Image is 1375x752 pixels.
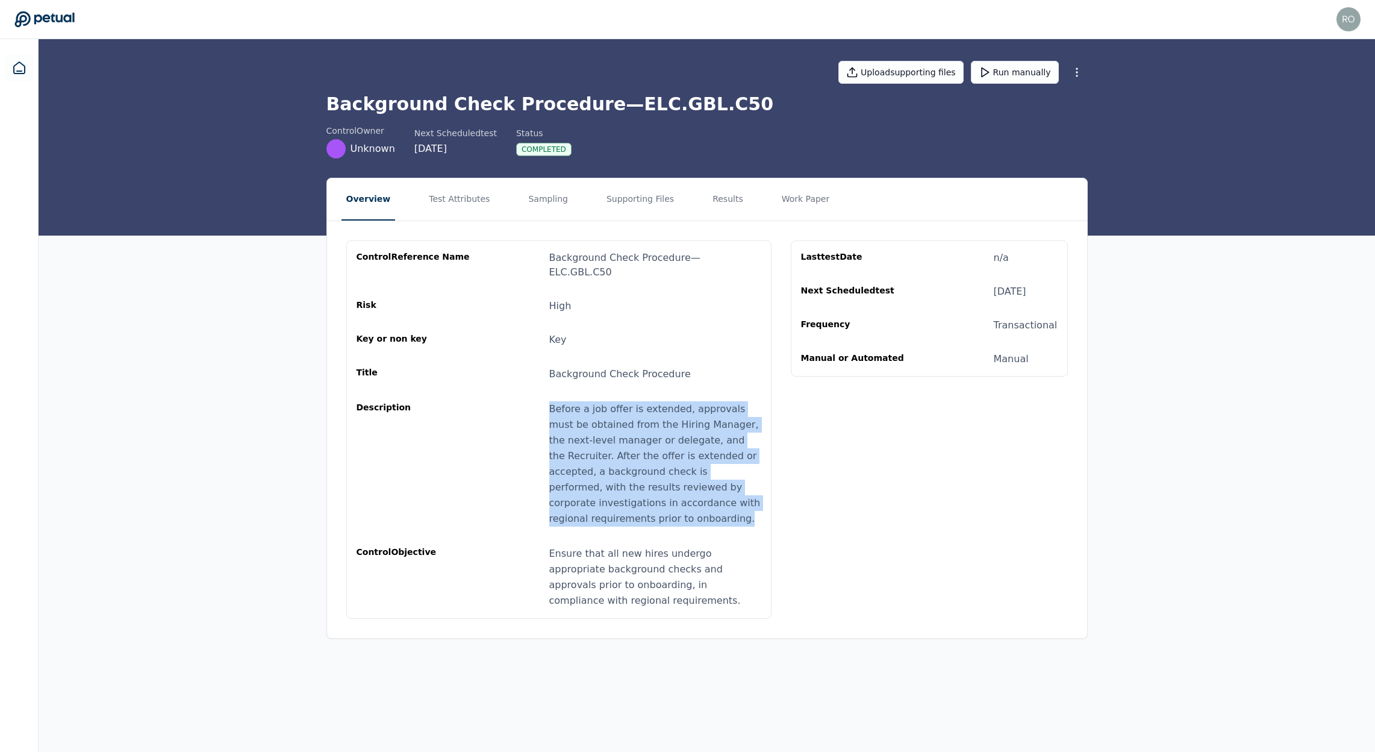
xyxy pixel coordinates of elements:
button: Overview [341,178,396,221]
div: control Owner [326,125,395,137]
span: Unknown [351,142,395,156]
button: Test Attributes [424,178,494,221]
div: Before a job offer is extended, approvals must be obtained from the Hiring Manager, the next-leve... [549,401,761,527]
div: Status [516,127,572,139]
h1: Background Check Procedure — ELC.GBL.C50 [326,93,1088,115]
div: Last test Date [801,251,917,265]
div: Title [357,366,472,382]
div: Completed [516,143,572,156]
button: Sampling [523,178,573,221]
div: [DATE] [994,284,1026,299]
div: Background Check Procedure — ELC.GBL.C50 [549,251,761,280]
img: roberto+amd@petual.ai [1336,7,1361,31]
button: Supporting Files [602,178,679,221]
button: Run manually [971,61,1059,84]
a: Go to Dashboard [14,11,75,28]
button: More Options [1066,61,1088,83]
div: Next Scheduled test [801,284,917,299]
div: control Reference Name [357,251,472,280]
div: Description [357,401,472,527]
div: Manual or Automated [801,352,917,366]
nav: Tabs [327,178,1087,221]
button: Work Paper [777,178,835,221]
div: control Objective [357,546,472,609]
div: Ensure that all new hires undergo appropriate background checks and approvals prior to onboarding... [549,546,761,609]
div: Key or non key [357,333,472,347]
div: n/a [994,251,1009,265]
button: Results [708,178,748,221]
div: Next Scheduled test [414,127,497,139]
div: Key [549,333,567,347]
div: High [549,299,572,313]
div: Frequency [801,318,917,333]
button: Uploadsupporting files [838,61,964,84]
div: Transactional [994,318,1058,333]
span: Background Check Procedure [549,368,691,380]
div: Risk [357,299,472,313]
div: Manual [994,352,1029,366]
a: Dashboard [5,54,34,83]
div: [DATE] [414,142,497,156]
